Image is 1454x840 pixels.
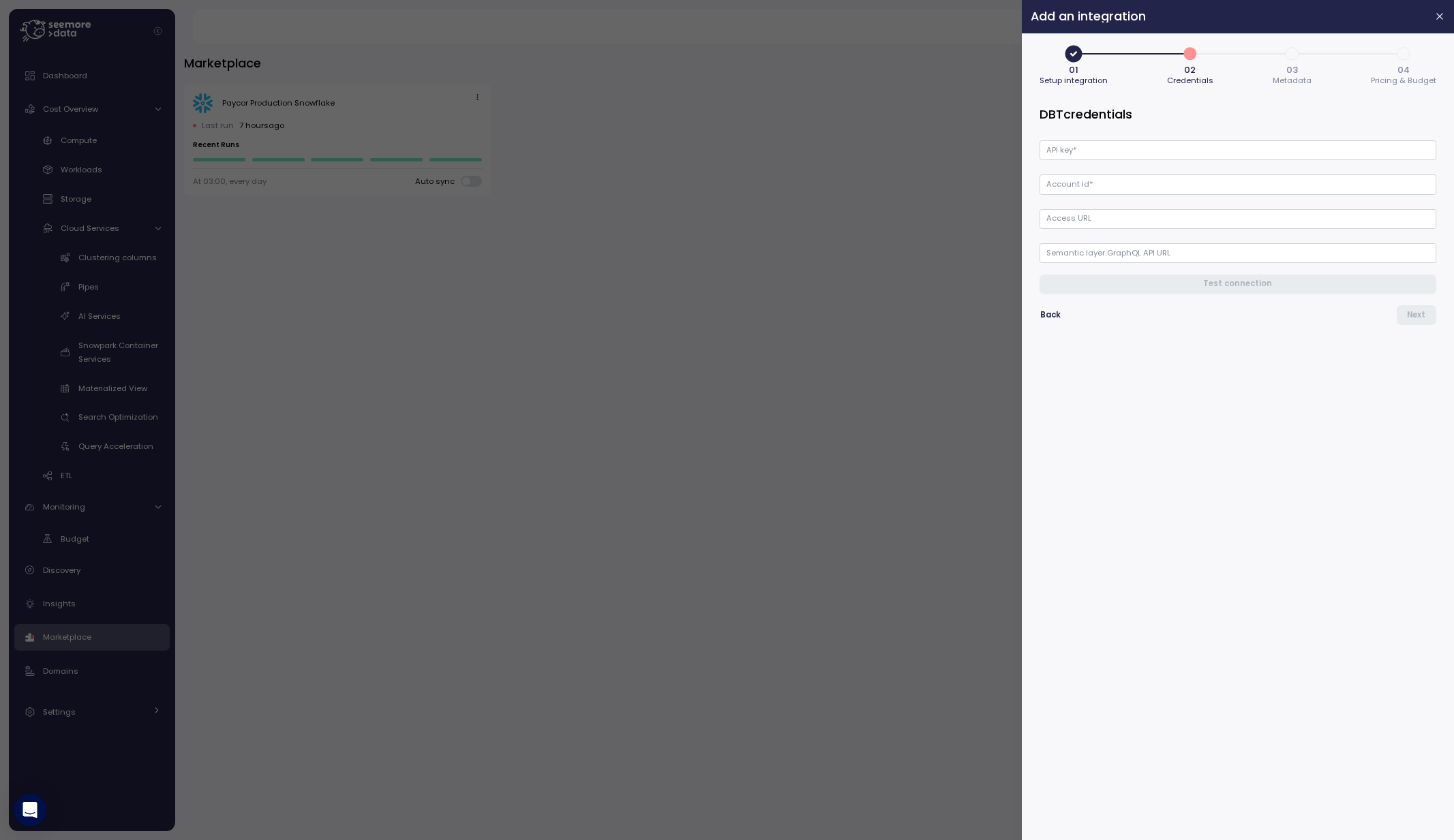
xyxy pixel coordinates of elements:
h2: Add an integration [1031,10,1423,22]
div: Open Intercom Messenger [14,794,46,826]
span: 02 [1185,65,1196,74]
span: Pricing & Budget [1371,77,1436,84]
button: 202Credentials [1167,42,1213,88]
span: Back [1040,306,1061,324]
span: Credentials [1167,77,1213,84]
button: Next [1397,305,1436,325]
span: 04 [1397,65,1410,74]
button: Back [1040,305,1061,325]
span: 3 [1281,42,1304,65]
span: 4 [1392,42,1415,65]
h3: DBT credentials [1040,106,1436,123]
span: 03 [1286,65,1298,74]
span: Metadata [1273,77,1312,84]
button: Test connection [1040,275,1436,294]
span: 01 [1069,65,1078,74]
span: Test connection [1204,275,1273,294]
button: 303Metadata [1273,42,1312,88]
button: 01Setup integration [1040,42,1108,88]
span: Setup integration [1040,77,1108,84]
button: 404Pricing & Budget [1371,42,1436,88]
span: 2 [1179,42,1202,65]
span: Next [1407,306,1425,324]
